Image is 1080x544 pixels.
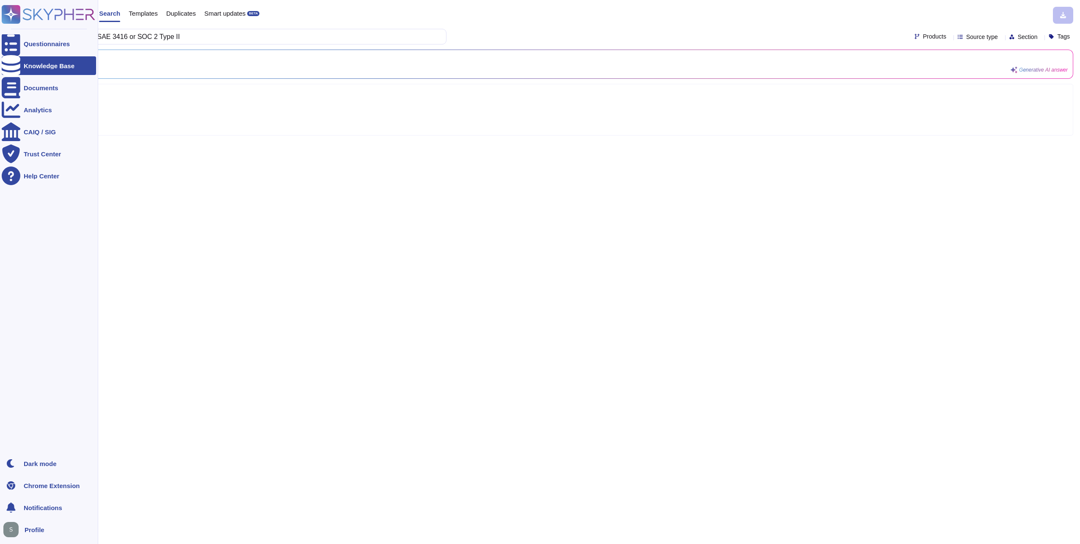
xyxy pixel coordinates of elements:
[2,56,96,75] a: Knowledge Base
[2,100,96,119] a: Analytics
[966,34,998,40] span: Source type
[34,55,1068,61] span: Generating answer...
[129,10,157,17] span: Templates
[24,129,56,135] div: CAIQ / SIG
[99,10,120,17] span: Search
[166,10,196,17] span: Duplicates
[33,29,438,44] input: Search a question or template...
[24,173,59,179] div: Help Center
[1018,34,1038,40] span: Section
[1057,33,1070,39] span: Tags
[24,85,58,91] div: Documents
[1019,67,1068,72] span: Generative AI answer
[24,41,70,47] div: Questionnaires
[2,476,96,495] a: Chrome Extension
[3,522,19,537] img: user
[24,461,57,467] div: Dark mode
[247,11,259,16] div: BETA
[25,527,44,533] span: Profile
[2,167,96,185] a: Help Center
[2,122,96,141] a: CAIQ / SIG
[2,520,25,539] button: user
[2,78,96,97] a: Documents
[204,10,246,17] span: Smart updates
[923,33,946,39] span: Products
[24,107,52,113] div: Analytics
[24,483,80,489] div: Chrome Extension
[24,151,61,157] div: Trust Center
[24,505,62,511] span: Notifications
[2,144,96,163] a: Trust Center
[2,34,96,53] a: Questionnaires
[24,63,74,69] div: Knowledge Base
